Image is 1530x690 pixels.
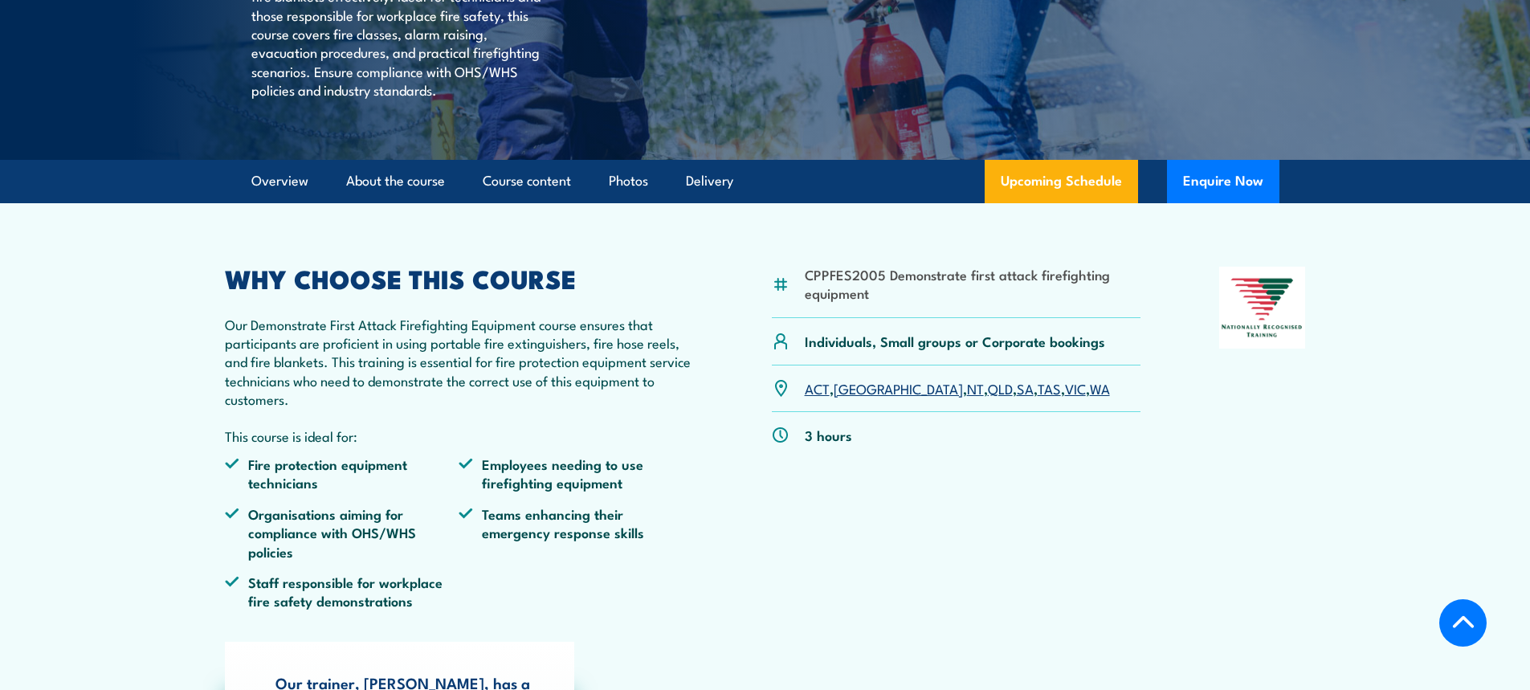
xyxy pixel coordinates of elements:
[346,160,445,202] a: About the course
[609,160,648,202] a: Photos
[1167,160,1279,203] button: Enquire Now
[225,504,459,561] li: Organisations aiming for compliance with OHS/WHS policies
[967,378,984,398] a: NT
[483,160,571,202] a: Course content
[225,427,694,445] p: This course is ideal for:
[1038,378,1061,398] a: TAS
[1090,378,1110,398] a: WA
[805,332,1105,350] p: Individuals, Small groups or Corporate bookings
[459,504,693,561] li: Teams enhancing their emergency response skills
[225,573,459,610] li: Staff responsible for workplace fire safety demonstrations
[686,160,733,202] a: Delivery
[985,160,1138,203] a: Upcoming Schedule
[1219,267,1306,349] img: Nationally Recognised Training logo.
[459,455,693,492] li: Employees needing to use firefighting equipment
[988,378,1013,398] a: QLD
[225,267,694,289] h2: WHY CHOOSE THIS COURSE
[805,379,1110,398] p: , , , , , , ,
[1017,378,1034,398] a: SA
[805,378,830,398] a: ACT
[1065,378,1086,398] a: VIC
[225,455,459,492] li: Fire protection equipment technicians
[805,265,1141,303] li: CPPFES2005 Demonstrate first attack firefighting equipment
[251,160,308,202] a: Overview
[834,378,963,398] a: [GEOGRAPHIC_DATA]
[225,315,694,409] p: Our Demonstrate First Attack Firefighting Equipment course ensures that participants are proficie...
[805,426,852,444] p: 3 hours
